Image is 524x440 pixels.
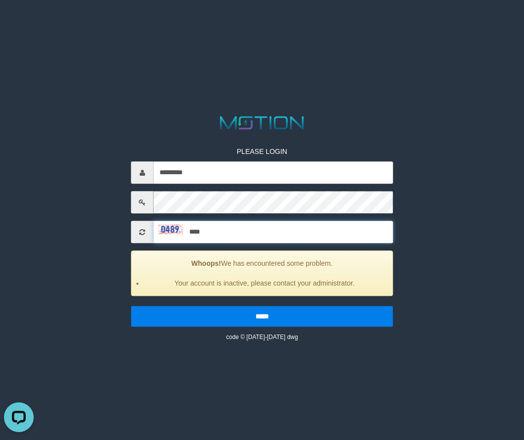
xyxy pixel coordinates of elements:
small: code © [DATE]-[DATE] dwg [226,334,298,341]
img: captcha [158,224,183,234]
img: MOTION_logo.png [216,114,308,132]
li: Your account is inactive, please contact your administrator. [144,279,385,289]
p: PLEASE LOGIN [131,147,393,157]
div: We has encountered some problem. [131,251,393,296]
button: Open LiveChat chat widget [4,4,34,34]
strong: Whoops! [191,260,221,268]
